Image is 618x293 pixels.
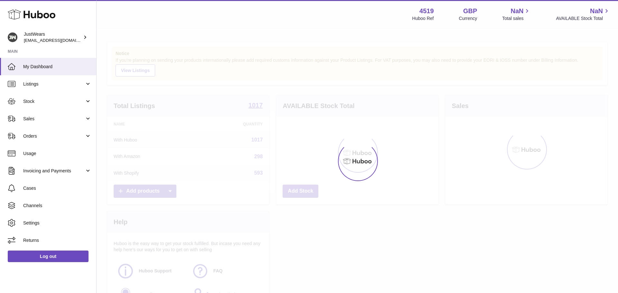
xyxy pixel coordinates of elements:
[419,7,434,15] strong: 4519
[23,133,85,139] span: Orders
[590,7,603,15] span: NaN
[23,64,91,70] span: My Dashboard
[463,7,477,15] strong: GBP
[23,168,85,174] span: Invoicing and Payments
[23,151,91,157] span: Usage
[556,7,610,22] a: NaN AVAILABLE Stock Total
[23,220,91,226] span: Settings
[510,7,523,15] span: NaN
[8,32,17,42] img: internalAdmin-4519@internal.huboo.com
[23,185,91,191] span: Cases
[23,237,91,243] span: Returns
[459,15,477,22] div: Currency
[23,116,85,122] span: Sales
[412,15,434,22] div: Huboo Ref
[24,38,95,43] span: [EMAIL_ADDRESS][DOMAIN_NAME]
[502,15,531,22] span: Total sales
[23,98,85,105] span: Stock
[502,7,531,22] a: NaN Total sales
[23,203,91,209] span: Channels
[556,15,610,22] span: AVAILABLE Stock Total
[8,251,89,262] a: Log out
[23,81,85,87] span: Listings
[24,31,82,43] div: JustWears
